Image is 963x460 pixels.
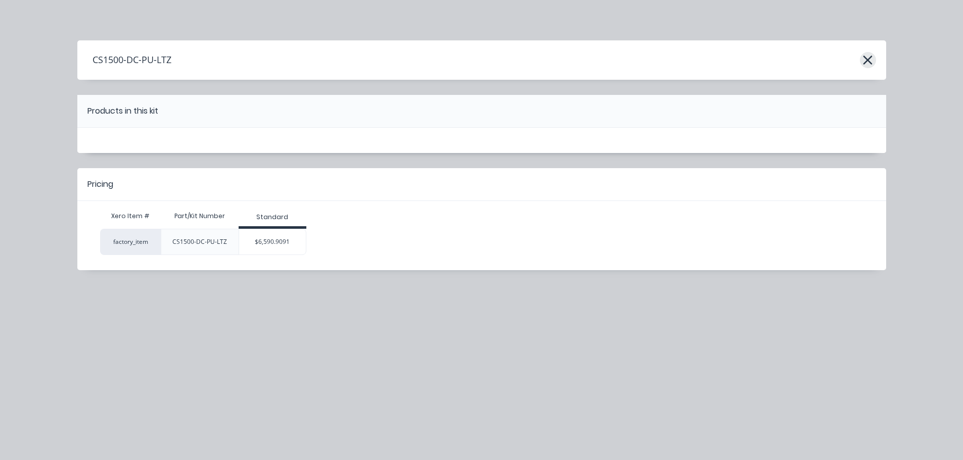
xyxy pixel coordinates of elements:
div: Part/Kit Number [166,203,233,229]
div: CS1500-DC-PU-LTZ [172,237,227,246]
h4: CS1500-DC-PU-LTZ [77,50,171,70]
div: Products in this kit [87,105,158,117]
div: factory_item [100,229,161,255]
div: Xero Item # [100,206,161,226]
div: Standard [256,213,288,222]
div: $6,590.9091 [239,229,306,254]
div: Pricing [87,178,113,190]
